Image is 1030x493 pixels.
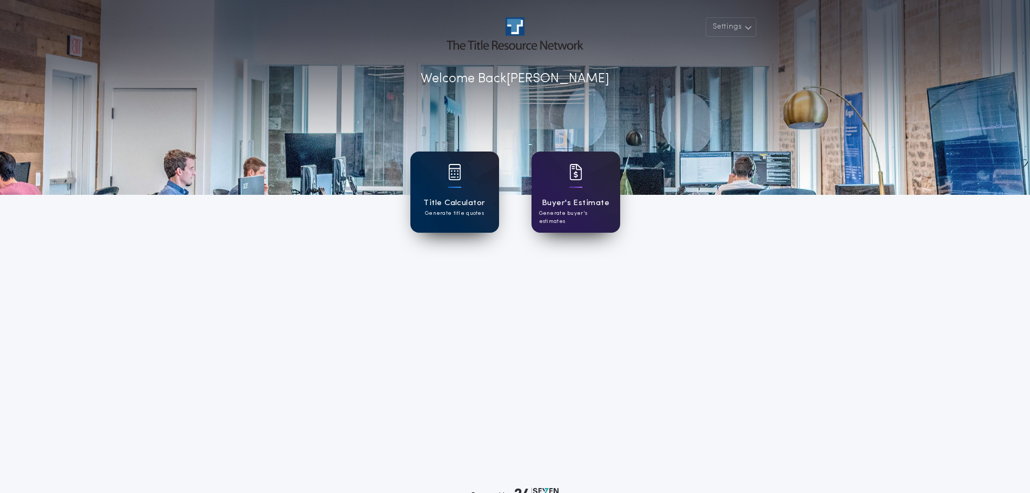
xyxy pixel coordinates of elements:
p: Generate buyer's estimates [539,209,613,226]
h1: Title Calculator [423,197,485,209]
p: Welcome Back [PERSON_NAME] [421,69,609,89]
img: card icon [569,164,582,180]
p: Generate title quotes [425,209,484,218]
img: card icon [448,164,461,180]
button: Settings [706,17,756,37]
a: card iconTitle CalculatorGenerate title quotes [410,152,499,233]
img: account-logo [447,17,583,50]
a: card iconBuyer's EstimateGenerate buyer's estimates [531,152,620,233]
h1: Buyer's Estimate [542,197,609,209]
